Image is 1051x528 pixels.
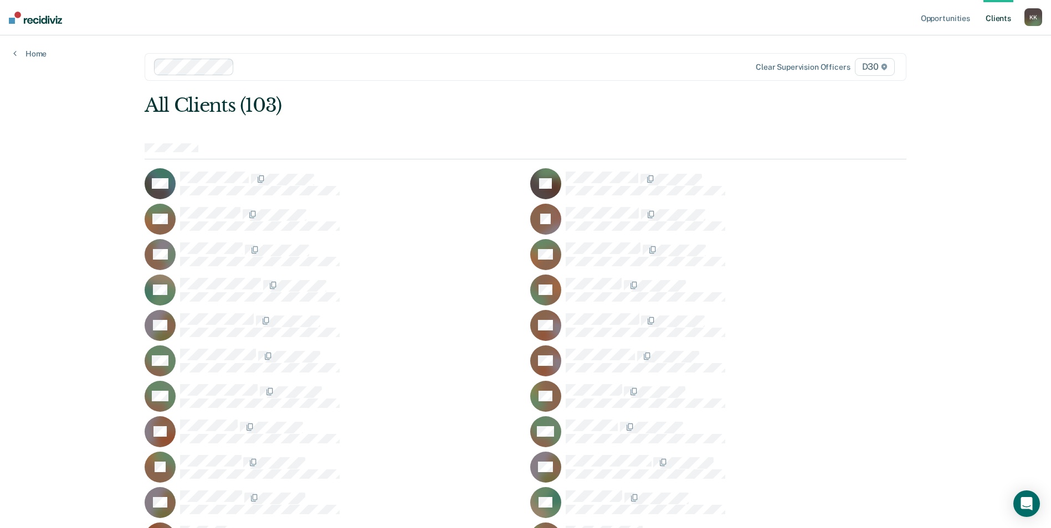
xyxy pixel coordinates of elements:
a: Home [13,49,47,59]
img: Recidiviz [9,12,62,24]
span: D30 [855,58,895,76]
div: Clear supervision officers [756,63,850,72]
button: KK [1024,8,1042,26]
div: K K [1024,8,1042,26]
div: All Clients (103) [145,94,754,117]
div: Open Intercom Messenger [1013,490,1040,517]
